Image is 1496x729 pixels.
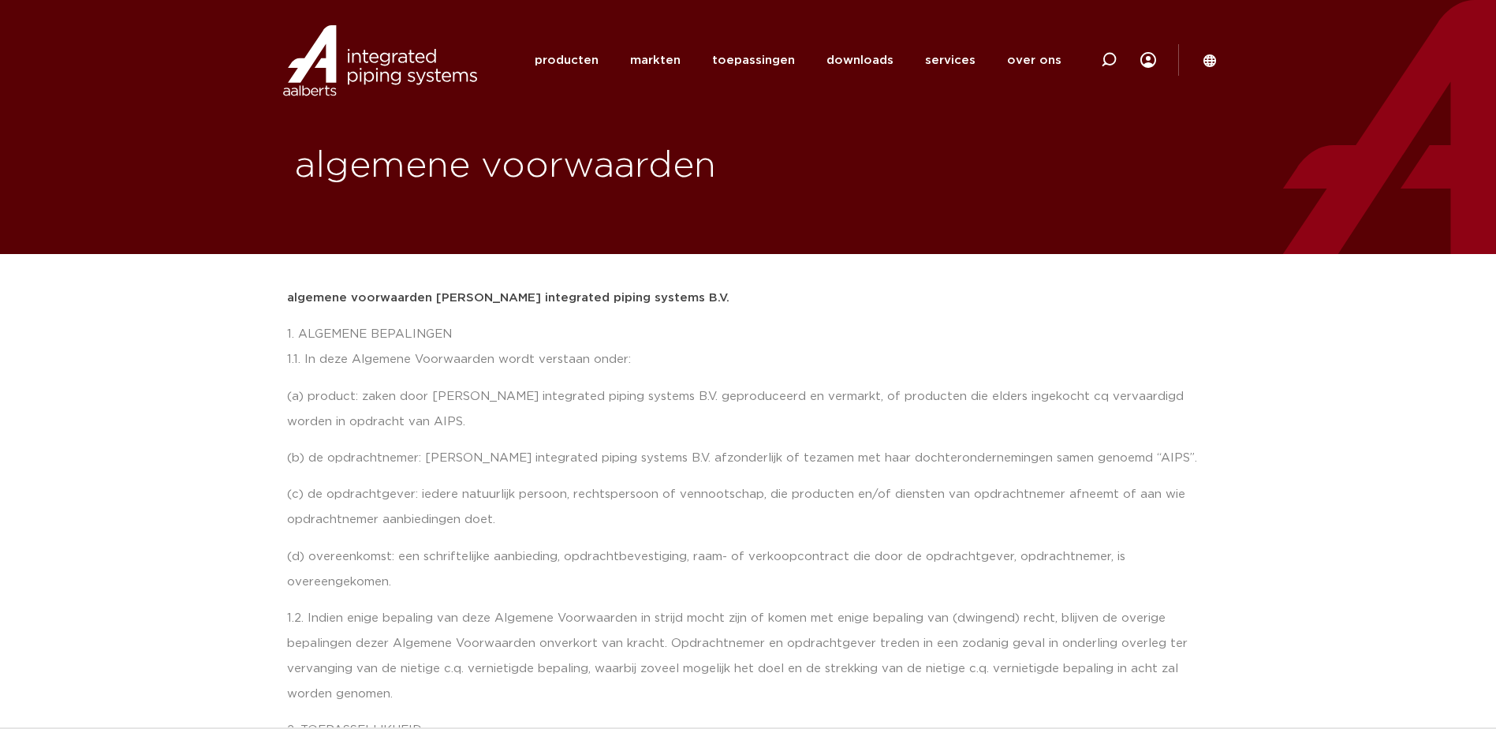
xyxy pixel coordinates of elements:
a: toepassingen [712,30,795,91]
p: (d) overeenkomst: een schriftelijke aanbieding, opdrachtbevestiging, raam- of verkoopcontract die... [287,544,1210,595]
p: (a) product: zaken door [PERSON_NAME] integrated piping systems B.V. geproduceerd en vermarkt, of... [287,384,1210,435]
a: downloads [826,30,893,91]
a: producten [535,30,599,91]
p: (b) de opdrachtnemer: [PERSON_NAME] integrated piping systems B.V. afzonderlijk of tezamen met ha... [287,446,1210,471]
p: 1. ALGEMENE BEPALINGEN 1.1. In deze Algemene Voorwaarden wordt verstaan onder: [287,322,1210,372]
a: markten [630,30,681,91]
a: over ons [1007,30,1061,91]
p: (c) de opdrachtgever: iedere natuurlijk persoon, rechtspersoon of vennootschap, die producten en/... [287,482,1210,533]
h1: algemene voorwaarden [295,141,741,192]
nav: Menu [535,30,1061,91]
p: 1.2. Indien enige bepaling van deze Algemene Voorwaarden in strijd mocht zijn of komen met enige ... [287,606,1210,707]
strong: algemene voorwaarden [PERSON_NAME] integrated piping systems B.V. [287,292,729,304]
a: services [925,30,976,91]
